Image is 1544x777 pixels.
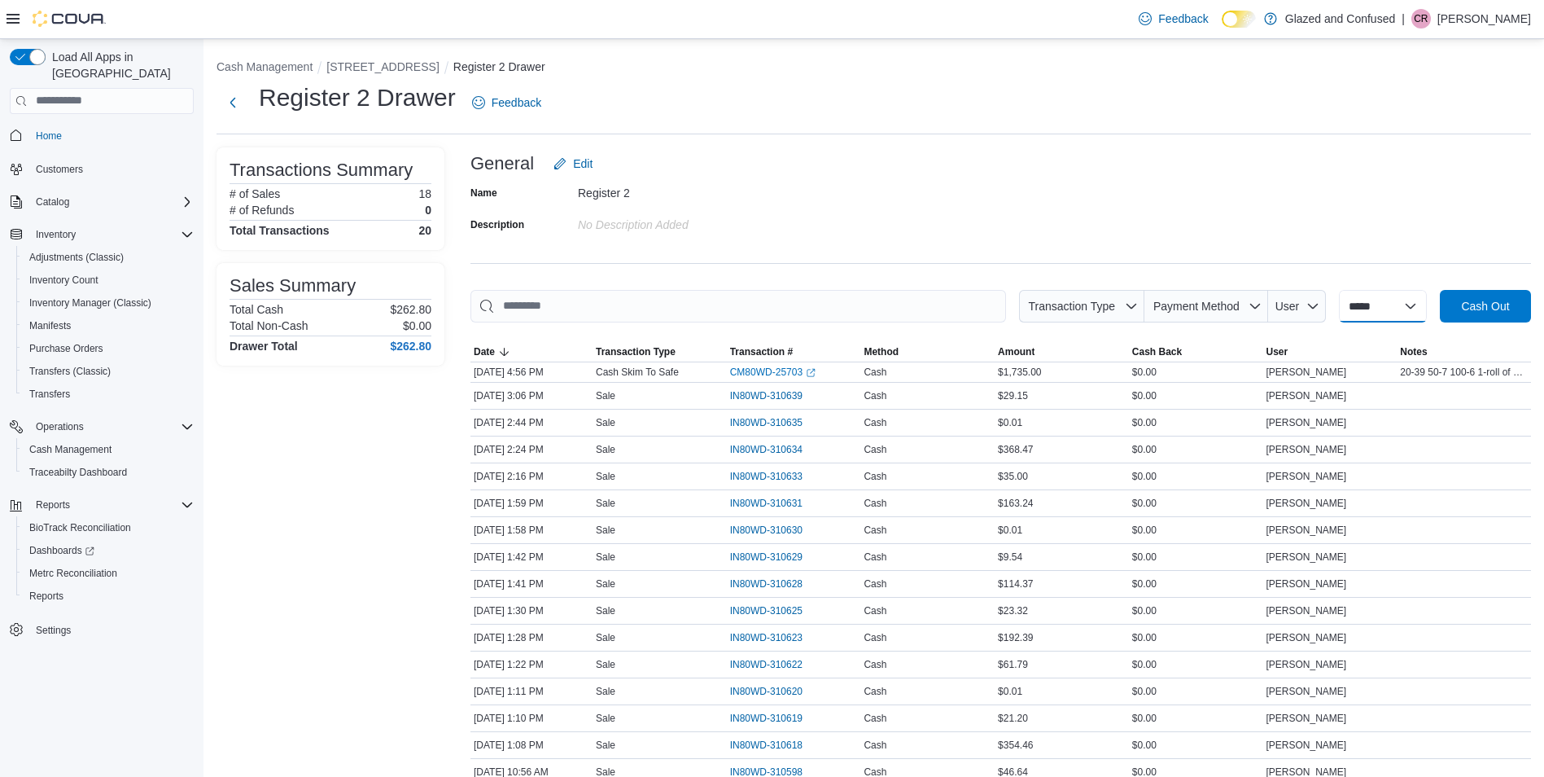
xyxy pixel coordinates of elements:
button: Edit [547,147,599,180]
span: IN80WD-310635 [730,416,803,429]
button: Purchase Orders [16,337,200,360]
span: Transfers [23,384,194,404]
p: 18 [418,187,431,200]
span: Transaction # [730,345,793,358]
span: Inventory [36,228,76,241]
button: Home [3,124,200,147]
span: [PERSON_NAME] [1266,416,1347,429]
p: Glazed and Confused [1285,9,1395,29]
span: [PERSON_NAME] [1266,443,1347,456]
span: Cash [864,631,886,644]
button: Reports [29,495,77,515]
a: Home [29,126,68,146]
span: Metrc Reconciliation [23,564,194,583]
div: $0.00 [1129,467,1263,486]
p: 0 [425,204,431,217]
button: Transfers (Classic) [16,360,200,383]
div: [DATE] 1:11 PM [470,682,593,701]
button: Transaction Type [1019,290,1144,323]
button: Transfers [16,383,200,406]
a: Manifests [23,316,77,336]
h6: # of Refunds [230,204,294,217]
p: Sale [596,389,615,402]
span: [PERSON_NAME] [1266,712,1347,725]
span: Adjustments (Classic) [23,248,194,267]
button: IN80WD-310633 [730,467,819,486]
span: Metrc Reconciliation [29,567,117,580]
span: Cash [864,685,886,698]
span: Purchase Orders [29,342,103,355]
span: IN80WD-310619 [730,712,803,725]
span: Feedback [1158,11,1208,27]
span: Reports [29,495,194,515]
span: Cash Back [1132,345,1182,358]
span: [PERSON_NAME] [1266,604,1347,617]
span: Cash [864,416,886,429]
span: 20-39 50-7 100-6 1-roll of dimes [1400,366,1528,379]
button: IN80WD-310623 [730,628,819,647]
span: Method [864,345,899,358]
div: [DATE] 2:16 PM [470,467,593,486]
span: IN80WD-310625 [730,604,803,617]
a: Feedback [466,86,548,119]
div: $0.00 [1129,362,1263,382]
span: [PERSON_NAME] [1266,658,1347,671]
div: [DATE] 2:24 PM [470,440,593,459]
span: Cash [864,470,886,483]
span: Transfers (Classic) [23,362,194,381]
a: Cash Management [23,440,118,459]
span: $1,735.00 [998,366,1041,379]
button: IN80WD-310630 [730,520,819,540]
span: IN80WD-310639 [730,389,803,402]
span: Cash [864,739,886,752]
div: [DATE] 1:58 PM [470,520,593,540]
span: Manifests [29,319,71,332]
div: [DATE] 1:08 PM [470,735,593,755]
span: Payment Method [1153,300,1240,313]
input: Dark Mode [1222,11,1256,28]
span: $61.79 [998,658,1028,671]
p: Cash Skim To Safe [596,366,679,379]
button: Inventory [29,225,82,244]
button: IN80WD-310629 [730,547,819,567]
button: IN80WD-310622 [730,655,819,674]
a: Inventory Manager (Classic) [23,293,158,313]
a: BioTrack Reconciliation [23,518,138,538]
p: [PERSON_NAME] [1437,9,1531,29]
p: Sale [596,604,615,617]
span: Catalog [29,192,194,212]
span: Settings [36,624,71,637]
span: $35.00 [998,470,1028,483]
span: $368.47 [998,443,1033,456]
h3: Transactions Summary [230,160,413,180]
span: Adjustments (Classic) [29,251,124,264]
span: Inventory Count [29,274,98,287]
span: [PERSON_NAME] [1266,524,1347,537]
label: Description [470,218,524,231]
nav: Complex example [10,117,194,684]
span: IN80WD-310622 [730,658,803,671]
button: [STREET_ADDRESS] [326,60,439,73]
div: $0.00 [1129,386,1263,406]
p: Sale [596,470,615,483]
span: [PERSON_NAME] [1266,497,1347,510]
p: Sale [596,685,615,698]
a: Dashboards [23,541,101,560]
span: Transfers [29,388,70,401]
button: IN80WD-310639 [730,386,819,406]
a: CM80WD-25703External link [730,366,816,379]
button: User [1268,290,1326,323]
a: Customers [29,160,90,179]
a: Settings [29,621,77,640]
span: Cash [864,577,886,590]
div: Cody Rosenthal [1411,9,1431,29]
span: Cash [864,443,886,456]
span: $114.37 [998,577,1033,590]
button: Catalog [3,191,200,213]
button: IN80WD-310631 [730,494,819,513]
p: | [1402,9,1405,29]
button: Reports [16,585,200,608]
h4: 20 [418,224,431,237]
button: IN80WD-310628 [730,574,819,594]
span: User [1266,345,1288,358]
